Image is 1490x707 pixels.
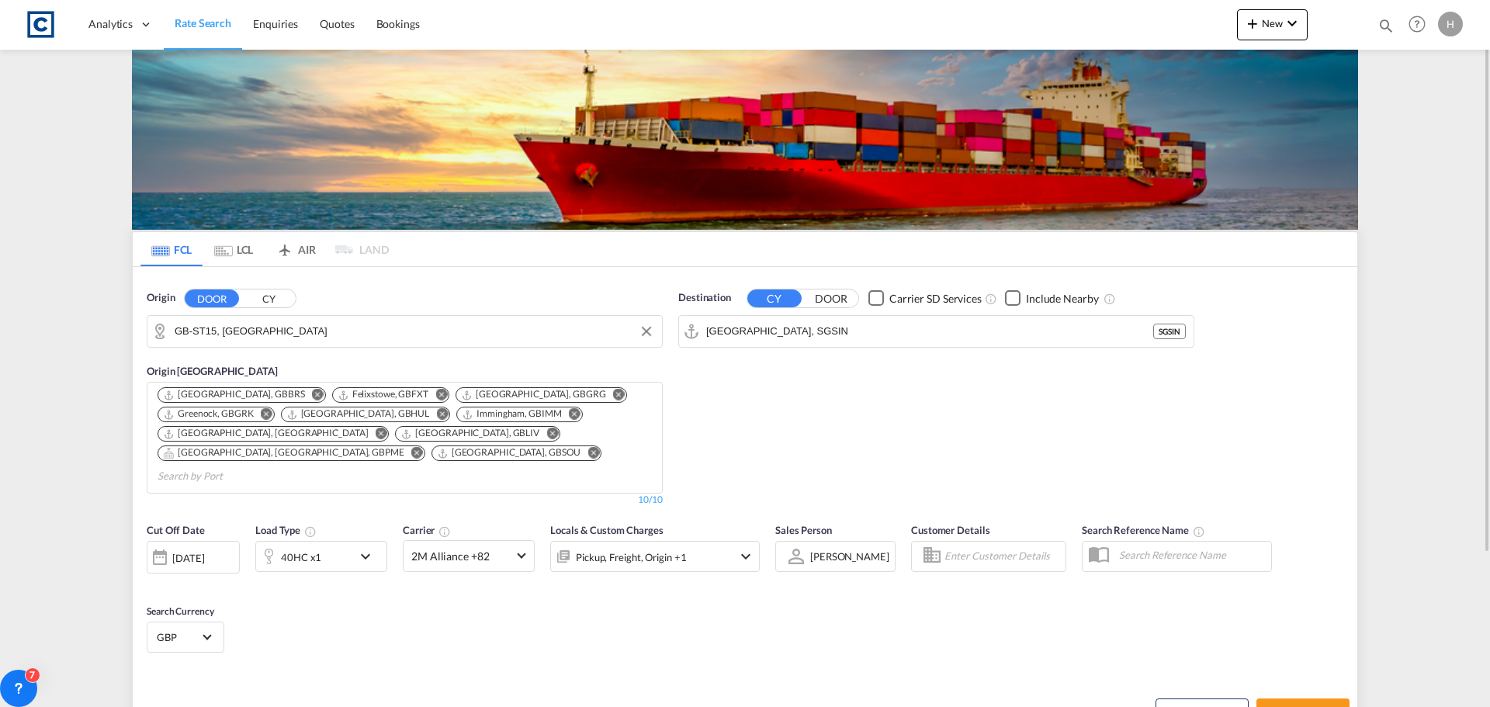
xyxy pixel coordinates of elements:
[462,407,564,421] div: Press delete to remove this chip.
[1082,524,1205,536] span: Search Reference Name
[286,407,430,421] div: Hull, GBHUL
[635,320,658,343] button: Clear Input
[147,290,175,306] span: Origin
[265,232,327,266] md-tab-item: AIR
[576,546,686,568] div: Pickup Freight Origin Factory Stuffing
[155,383,654,489] md-chips-wrap: Chips container. Use arrow keys to select chips.
[203,232,265,266] md-tab-item: LCL
[401,446,424,462] button: Remove
[23,7,58,42] img: 1fdb9190129311efbfaf67cbb4249bed.jpeg
[1237,9,1308,40] button: icon-plus 400-fgNewicon-chevron-down
[550,524,664,536] span: Locals & Custom Charges
[400,427,542,440] div: Press delete to remove this chip.
[338,388,431,401] div: Press delete to remove this chip.
[147,605,214,617] span: Search Currency
[1026,291,1099,307] div: Include Nearby
[158,464,305,489] input: Search by Port
[1193,525,1205,538] md-icon: Your search will be saved by the below given name
[747,289,802,307] button: CY
[461,388,606,401] div: Grangemouth, GBGRG
[1438,12,1463,36] div: H
[281,546,321,568] div: 40HC x1
[706,320,1153,343] input: Search by Port
[365,427,388,442] button: Remove
[163,446,404,459] div: Portsmouth, HAM, GBPME
[577,446,601,462] button: Remove
[255,524,317,536] span: Load Type
[1404,11,1430,37] span: Help
[147,316,662,347] md-input-container: GB-ST15, Stafford
[462,407,561,421] div: Immingham, GBIMM
[241,289,296,307] button: CY
[804,289,858,307] button: DOOR
[255,541,387,572] div: 40HC x1icon-chevron-down
[320,17,354,30] span: Quotes
[809,545,891,567] md-select: Sales Person: Hannah Nutter
[302,388,325,404] button: Remove
[251,407,274,423] button: Remove
[155,626,216,648] md-select: Select Currency: £ GBPUnited Kingdom Pound
[1243,14,1262,33] md-icon: icon-plus 400-fg
[147,571,158,592] md-datepicker: Select
[1377,17,1395,40] div: icon-magnify
[736,547,755,566] md-icon: icon-chevron-down
[775,524,832,536] span: Sales Person
[678,290,731,306] span: Destination
[147,541,240,574] div: [DATE]
[147,365,278,377] span: Origin [GEOGRAPHIC_DATA]
[461,388,609,401] div: Press delete to remove this chip.
[426,407,449,423] button: Remove
[356,547,383,566] md-icon: icon-chevron-down
[185,289,239,307] button: DOOR
[889,291,982,307] div: Carrier SD Services
[437,446,581,459] div: Southampton, GBSOU
[638,494,663,507] div: 10/10
[868,290,982,307] md-checkbox: Checkbox No Ink
[1153,324,1186,339] div: SGSIN
[304,525,317,538] md-icon: icon-information-outline
[1243,17,1301,29] span: New
[1404,11,1438,39] div: Help
[400,427,539,440] div: Liverpool, GBLIV
[603,388,626,404] button: Remove
[810,550,889,563] div: [PERSON_NAME]
[163,388,305,401] div: Bristol, GBBRS
[438,525,451,538] md-icon: The selected Trucker/Carrierwill be displayed in the rate results If the rates are from another f...
[88,16,133,32] span: Analytics
[275,241,294,252] md-icon: icon-airplane
[1005,290,1099,307] md-checkbox: Checkbox No Ink
[679,316,1194,347] md-input-container: Singapore, SGSIN
[411,549,512,564] span: 2M Alliance +82
[253,17,298,30] span: Enquiries
[911,524,989,536] span: Customer Details
[338,388,428,401] div: Felixstowe, GBFXT
[175,16,231,29] span: Rate Search
[403,524,451,536] span: Carrier
[163,446,407,459] div: Press delete to remove this chip.
[140,232,389,266] md-pagination-wrapper: Use the left and right arrow keys to navigate between tabs
[944,545,1061,568] input: Enter Customer Details
[536,427,560,442] button: Remove
[286,407,433,421] div: Press delete to remove this chip.
[437,446,584,459] div: Press delete to remove this chip.
[550,541,760,572] div: Pickup Freight Origin Factory Stuffingicon-chevron-down
[172,551,204,565] div: [DATE]
[1283,14,1301,33] md-icon: icon-chevron-down
[1377,17,1395,34] md-icon: icon-magnify
[163,427,368,440] div: London Gateway Port, GBLGP
[175,320,654,343] input: Search by Door
[376,17,420,30] span: Bookings
[132,50,1358,230] img: LCL+%26+FCL+BACKGROUND.png
[163,407,254,421] div: Greenock, GBGRK
[425,388,449,404] button: Remove
[163,388,308,401] div: Press delete to remove this chip.
[985,293,997,305] md-icon: Unchecked: Search for CY (Container Yard) services for all selected carriers.Checked : Search for...
[157,630,200,644] span: GBP
[140,232,203,266] md-tab-item: FCL
[559,407,582,423] button: Remove
[163,407,257,421] div: Press delete to remove this chip.
[163,427,371,440] div: Press delete to remove this chip.
[1111,543,1271,567] input: Search Reference Name
[1104,293,1116,305] md-icon: Unchecked: Ignores neighbouring ports when fetching rates.Checked : Includes neighbouring ports w...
